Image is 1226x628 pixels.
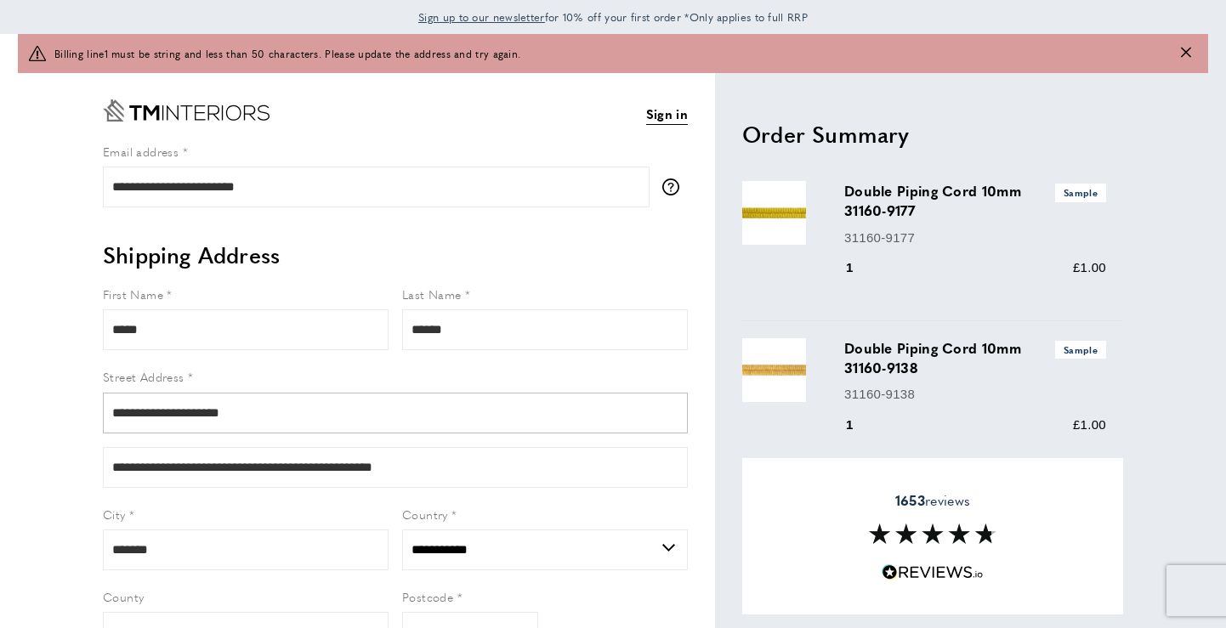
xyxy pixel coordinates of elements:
[418,8,545,25] a: Sign up to our newsletter
[844,338,1106,377] h3: Double Piping Cord 10mm 31160-9138
[1073,417,1106,432] span: £1.00
[418,9,545,25] span: Sign up to our newsletter
[103,506,126,523] span: City
[844,181,1106,220] h3: Double Piping Cord 10mm 31160-9177
[402,286,462,303] span: Last Name
[844,415,877,435] div: 1
[1073,260,1106,274] span: £1.00
[103,240,688,270] h2: Shipping Address
[895,492,970,509] span: reviews
[844,228,1106,248] p: 31160-9177
[103,143,179,160] span: Email address
[103,588,144,605] span: County
[402,588,453,605] span: Postcode
[103,99,270,122] a: Go to Home page
[1181,46,1191,62] button: Close message
[103,286,163,303] span: First Name
[895,490,925,510] strong: 1653
[103,368,184,385] span: Street Address
[418,9,808,25] span: for 10% off your first order *Only applies to full RRP
[742,338,806,402] img: Double Piping Cord 10mm 31160-9138
[54,46,520,62] span: Billing line1 must be string and less than 50 characters. Please update the address and try again.
[742,119,1123,150] h2: Order Summary
[882,564,984,580] img: Reviews.io 5 stars
[1055,184,1106,201] span: Sample
[402,506,448,523] span: Country
[844,384,1106,405] p: 31160-9138
[869,523,996,544] img: Reviews section
[662,178,688,195] button: More information
[1055,341,1106,359] span: Sample
[646,104,688,125] a: Sign in
[844,257,877,278] div: 1
[742,181,806,245] img: Double Piping Cord 10mm 31160-9177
